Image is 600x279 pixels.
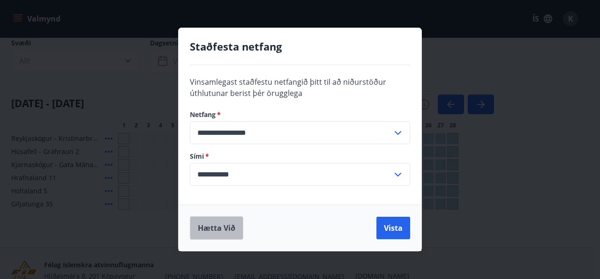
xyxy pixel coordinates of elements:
[190,110,410,119] label: Netfang
[190,39,410,53] h4: Staðfesta netfang
[376,217,410,239] button: Vista
[190,216,243,240] button: Hætta við
[190,152,410,161] label: Sími
[190,77,386,98] span: Vinsamlegast staðfestu netfangið þitt til að niðurstöður úthlutunar berist þér örugglega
